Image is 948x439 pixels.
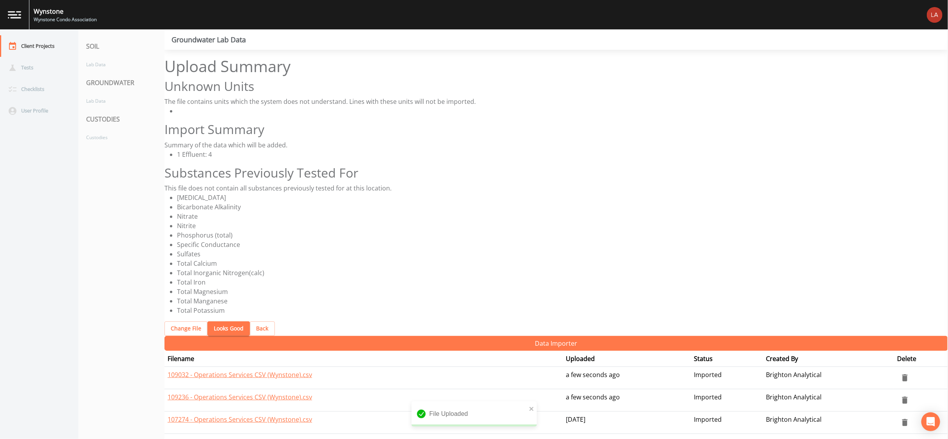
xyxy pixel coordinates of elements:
div: CUSTODIES [78,108,164,130]
a: Lab Data [78,94,157,108]
td: a few seconds ago [563,389,690,411]
button: delete [897,415,913,430]
li: Specific Conductance [177,240,948,249]
h2: Unknown Units [164,79,948,94]
a: Custodies [78,130,157,145]
td: Brighton Analytical [763,411,894,434]
div: Open Intercom Messenger [921,412,940,431]
button: delete [897,392,913,408]
li: Nitrate [177,212,948,221]
button: Change File [164,321,208,336]
button: Back [250,321,275,336]
td: [DATE] [563,411,690,434]
th: Filename [164,351,563,367]
li: Phosphorus (total) [177,230,948,240]
li: Nitrite [177,221,948,230]
div: Groundwater Lab Data [172,36,246,43]
button: Looks Good [208,321,250,336]
div: Wynstone Condo Association [34,16,97,23]
div: This file does not contain all substances previously tested for at this location. [164,183,948,193]
div: GROUNDWATER [78,72,164,94]
div: File Uploaded [412,401,537,426]
button: Data Importer [164,336,948,351]
li: 1 Effluent: 4 [177,150,948,159]
li: Total Iron [177,278,948,287]
td: Imported [691,366,763,389]
th: Uploaded [563,351,690,367]
img: logo [8,11,21,18]
a: 109236 - Operations Services CSV (Wynstone).csv [168,393,312,401]
h2: Import Summary [164,122,948,137]
a: Lab Data [78,57,157,72]
li: Sulfates [177,249,948,259]
li: Total Calcium [177,259,948,268]
td: a few seconds ago [563,366,690,389]
div: SOIL [78,35,164,57]
li: Total Magnesium [177,287,948,296]
td: Imported [691,389,763,411]
a: 107274 - Operations Services CSV (Wynstone).csv [168,415,312,424]
th: Status [691,351,763,367]
h1: Upload Summary [164,57,948,76]
a: 109032 - Operations Services CSV (Wynstone).csv [168,370,312,379]
td: Imported [691,411,763,434]
li: Total Manganese [177,296,948,306]
div: The file contains units which the system does not understand. Lines with these units will not be ... [164,97,948,106]
li: Bicarbonate Alkalinity [177,202,948,212]
div: Summary of the data which will be added. [164,140,948,150]
li: Total Potassium [177,306,948,315]
li: [MEDICAL_DATA] [177,193,948,202]
button: close [529,404,534,413]
th: Created By [763,351,894,367]
img: bd2ccfa184a129701e0c260bc3a09f9b [927,7,943,23]
li: Total Inorganic Nitrogen(calc) [177,268,948,278]
td: Brighton Analytical [763,366,894,389]
h2: Substances Previously Tested For [164,165,948,180]
div: Wynstone [34,7,97,16]
td: Brighton Analytical [763,389,894,411]
button: delete [897,370,913,386]
th: Delete [894,351,948,367]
